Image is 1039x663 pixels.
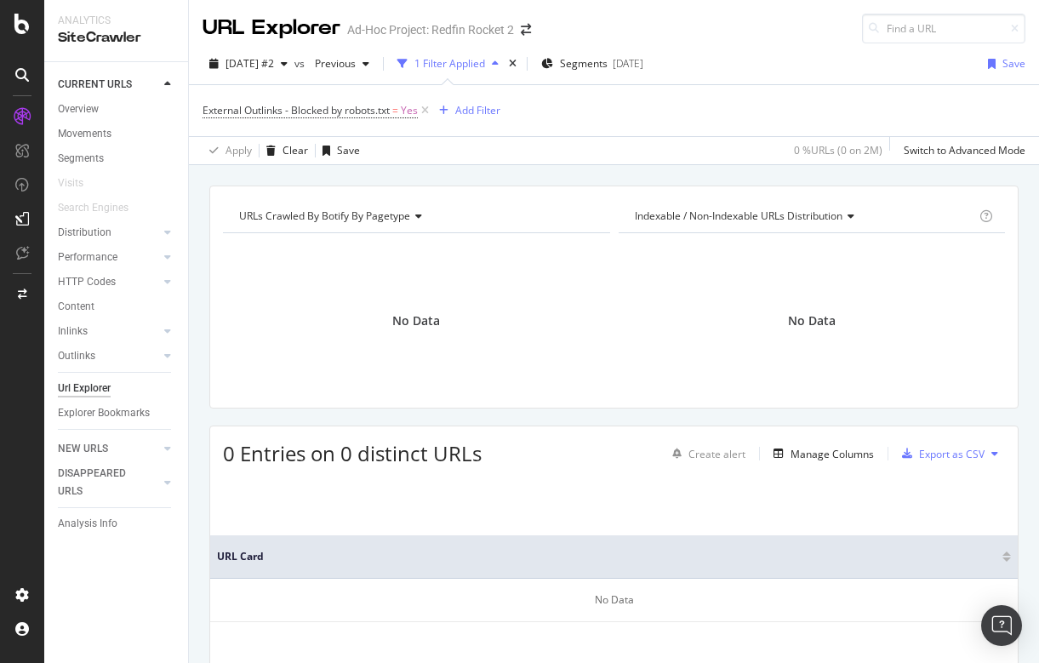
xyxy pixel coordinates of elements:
[613,56,643,71] div: [DATE]
[58,347,95,365] div: Outlinks
[223,439,482,467] span: 0 Entries on 0 distinct URLs
[794,143,882,157] div: 0 % URLs ( 0 on 2M )
[981,50,1025,77] button: Save
[1002,56,1025,71] div: Save
[58,380,111,397] div: Url Explorer
[58,76,159,94] a: CURRENT URLS
[225,56,274,71] span: 2025 Aug. 22nd #2
[862,14,1025,43] input: Find a URL
[58,440,108,458] div: NEW URLS
[308,50,376,77] button: Previous
[58,174,83,192] div: Visits
[210,579,1018,622] div: No Data
[58,404,176,422] a: Explorer Bookmarks
[58,249,117,266] div: Performance
[58,199,146,217] a: Search Engines
[58,323,159,340] a: Inlinks
[58,100,176,118] a: Overview
[58,174,100,192] a: Visits
[58,465,159,500] a: DISAPPEARED URLS
[635,209,842,223] span: Indexable / Non-Indexable URLs distribution
[560,56,608,71] span: Segments
[767,443,874,464] button: Manage Columns
[58,224,111,242] div: Distribution
[58,347,159,365] a: Outlinks
[919,447,985,461] div: Export as CSV
[432,100,500,121] button: Add Filter
[347,21,514,38] div: Ad-Hoc Project: Redfin Rocket 2
[897,137,1025,164] button: Switch to Advanced Mode
[631,203,977,230] h4: Indexable / Non-Indexable URLs Distribution
[217,549,998,564] span: URL Card
[58,298,94,316] div: Content
[688,447,745,461] div: Create alert
[58,150,104,168] div: Segments
[895,440,985,467] button: Export as CSV
[203,14,340,43] div: URL Explorer
[392,103,398,117] span: =
[534,50,650,77] button: Segments[DATE]
[58,404,150,422] div: Explorer Bookmarks
[58,323,88,340] div: Inlinks
[203,50,294,77] button: [DATE] #2
[58,273,159,291] a: HTTP Codes
[316,137,360,164] button: Save
[294,56,308,71] span: vs
[58,380,176,397] a: Url Explorer
[308,56,356,71] span: Previous
[58,224,159,242] a: Distribution
[58,515,176,533] a: Analysis Info
[58,515,117,533] div: Analysis Info
[283,143,308,157] div: Clear
[58,273,116,291] div: HTTP Codes
[203,137,252,164] button: Apply
[58,150,176,168] a: Segments
[391,50,505,77] button: 1 Filter Applied
[239,209,410,223] span: URLs Crawled By Botify By pagetype
[225,143,252,157] div: Apply
[203,103,390,117] span: External Outlinks - Blocked by robots.txt
[337,143,360,157] div: Save
[58,199,128,217] div: Search Engines
[904,143,1025,157] div: Switch to Advanced Mode
[58,28,174,48] div: SiteCrawler
[58,125,111,143] div: Movements
[58,125,176,143] a: Movements
[58,14,174,28] div: Analytics
[260,137,308,164] button: Clear
[788,312,836,329] span: No Data
[981,605,1022,646] div: Open Intercom Messenger
[392,312,440,329] span: No Data
[58,465,144,500] div: DISAPPEARED URLS
[791,447,874,461] div: Manage Columns
[505,55,520,72] div: times
[414,56,485,71] div: 1 Filter Applied
[236,203,595,230] h4: URLs Crawled By Botify By pagetype
[58,440,159,458] a: NEW URLS
[58,76,132,94] div: CURRENT URLS
[58,249,159,266] a: Performance
[58,298,176,316] a: Content
[401,99,418,123] span: Yes
[455,103,500,117] div: Add Filter
[665,440,745,467] button: Create alert
[58,100,99,118] div: Overview
[521,24,531,36] div: arrow-right-arrow-left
